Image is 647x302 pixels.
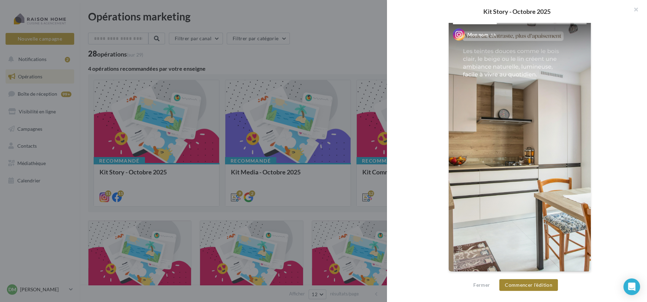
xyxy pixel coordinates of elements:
[499,279,558,291] button: Commencer l'édition
[467,31,488,38] div: Mon nom
[491,32,496,38] div: 1 h
[623,278,640,295] div: Open Intercom Messenger
[449,19,591,271] img: Your Instagram story preview
[448,272,591,281] div: La prévisualisation est non-contractuelle
[398,8,636,15] div: Kit Story - Octobre 2025
[471,281,493,289] button: Fermer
